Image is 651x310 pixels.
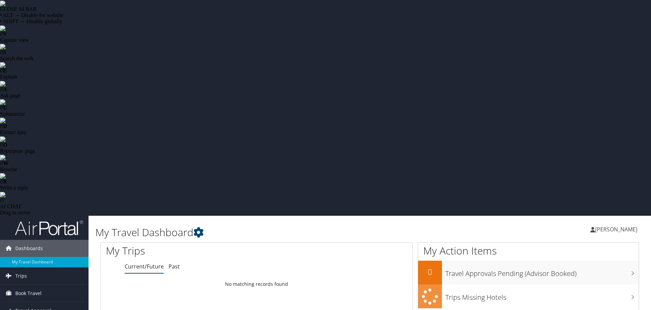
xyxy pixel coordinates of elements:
a: Current/Future [125,263,164,270]
h1: My Action Items [418,244,639,258]
img: airportal-logo.png [15,220,83,236]
a: [PERSON_NAME] [590,219,644,240]
h3: Trips Missing Hotels [445,289,639,302]
h2: 0 [418,266,442,278]
td: No matching records found [101,278,412,290]
span: Trips [15,267,27,284]
a: Trips Missing Hotels [418,284,639,309]
a: 0Travel Approvals Pending (Advisor Booked) [418,261,639,284]
h1: My Trips [106,244,277,258]
span: Book Travel [15,285,42,302]
h3: Travel Approvals Pending (Advisor Booked) [445,265,639,278]
h1: My Travel Dashboard [95,225,461,240]
span: Dashboards [15,240,43,257]
a: Past [169,263,180,270]
span: [PERSON_NAME] [595,226,637,233]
